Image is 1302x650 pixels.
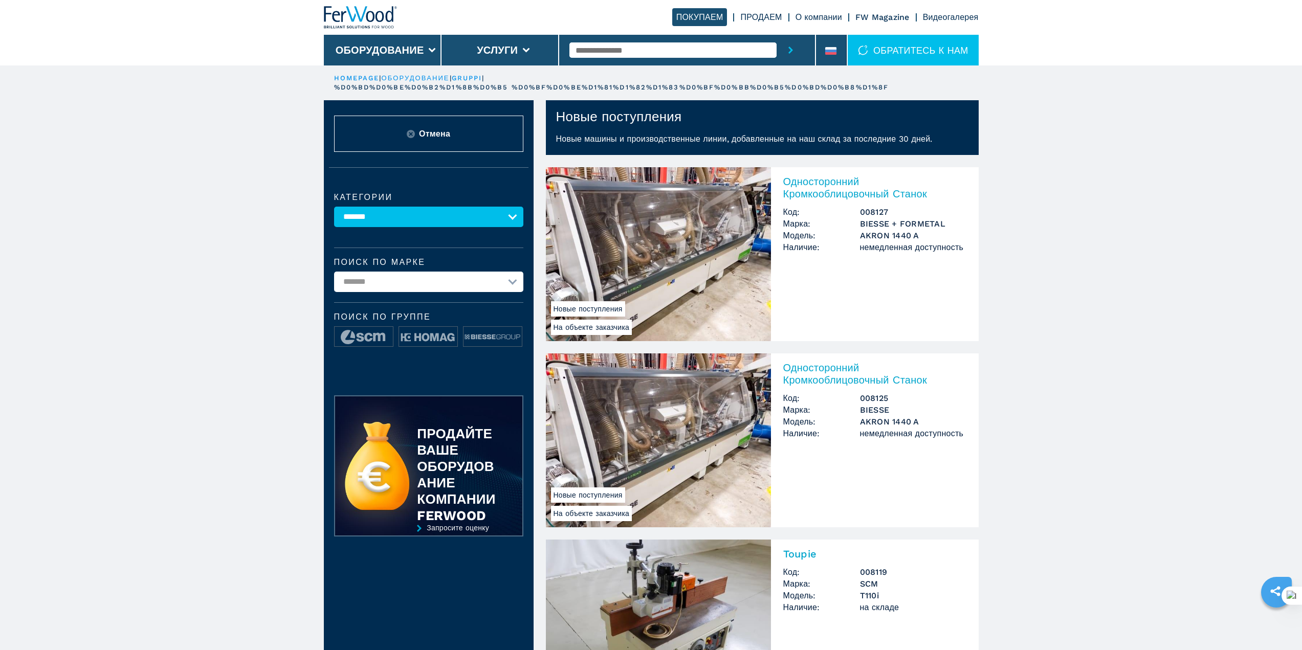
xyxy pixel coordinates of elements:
a: Односторонний Кромкооблицовочный Станок BIESSE AKRON 1440 AНа объекте заказчикаНовые поступленияО... [546,353,979,527]
span: Наличие: [783,428,860,439]
a: Запросите оценку [334,524,523,561]
label: Поиск по марке [334,258,523,266]
img: Reset [407,130,415,138]
h3: BIESSE + FORMETAL [860,218,966,230]
h3: BIESSE [860,404,966,416]
a: HOMEPAGE [334,74,380,82]
a: Односторонний Кромкооблицовочный Станок BIESSE + FORMETAL AKRON 1440 AНа объекте заказчикаНовые п... [546,167,979,341]
span: на складе [860,601,966,613]
span: немедленная доступность [860,428,966,439]
span: Код: [783,206,860,218]
h3: T110i [860,590,966,601]
button: Услуги [477,44,518,56]
span: | [450,74,452,82]
a: FW Magazine [855,12,910,22]
h2: Односторонний Кромкооблицовочный Станок [783,362,966,386]
img: image [464,327,522,347]
h3: SCM [860,578,966,590]
span: Модель: [783,230,860,241]
span: Наличие: [783,601,860,613]
div: ПРОДАЙТЕ ВАШЕ ОБОРУДОВАНИЕ КОМПАНИИ FERWOOD [417,425,502,524]
span: На объекте заказчика [551,320,632,335]
span: Марка: [783,404,860,416]
span: | [482,74,484,82]
img: Односторонний Кромкооблицовочный Станок BIESSE + FORMETAL AKRON 1440 A [546,167,771,341]
span: Код: [783,566,860,578]
span: Новые поступления [551,487,625,503]
h3: AKRON 1440 A [860,416,966,428]
div: ОБРАТИТЕСЬ К НАМ [848,35,978,65]
a: Видеогалерея [923,12,979,22]
label: категории [334,193,523,201]
a: gruppi [452,74,482,82]
img: Односторонний Кромкооблицовочный Станок BIESSE AKRON 1440 A [546,353,771,527]
button: submit-button [777,35,805,65]
span: Модель: [783,416,860,428]
span: На объекте заказчика [551,506,632,521]
h3: 008125 [860,392,966,404]
h3: 008119 [860,566,966,578]
span: | [379,74,381,82]
img: image [335,327,393,347]
a: ПРОДАЕМ [740,12,782,22]
span: Новые поступления [551,301,625,317]
p: Новые машины и производственные линии, добавленные на наш склад за последние 30 дней. [546,133,979,155]
span: Модель: [783,590,860,601]
button: ResetОтмена [334,116,523,152]
span: Наличие: [783,241,860,253]
a: оборудование [382,74,450,82]
img: image [399,327,457,347]
img: Ferwood [324,6,398,29]
a: О компании [796,12,842,22]
h3: AKRON 1440 A [860,230,966,241]
span: Марка: [783,218,860,230]
span: Поиск по группе [334,313,523,321]
a: ПОКУПАЕМ [672,8,727,26]
h1: Новые поступления [556,108,682,125]
button: Оборудование [336,44,424,56]
span: Марка: [783,578,860,590]
p: %D0%BD%D0%BE%D0%B2%D1%8B%D0%B5 %D0%BF%D0%BE%D1%81%D1%82%D1%83%D0%BF%D0%BB%D0%B5%D0%BD%D0%B8%D1%8F [334,83,889,92]
h2: Односторонний Кромкооблицовочный Станок [783,175,966,200]
h2: Toupie [783,548,966,560]
h3: 008127 [860,206,966,218]
img: ОБРАТИТЕСЬ К НАМ [858,45,868,55]
a: sharethis [1263,578,1288,604]
span: Отмена [419,128,450,140]
span: Код: [783,392,860,404]
span: немедленная доступность [860,241,966,253]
